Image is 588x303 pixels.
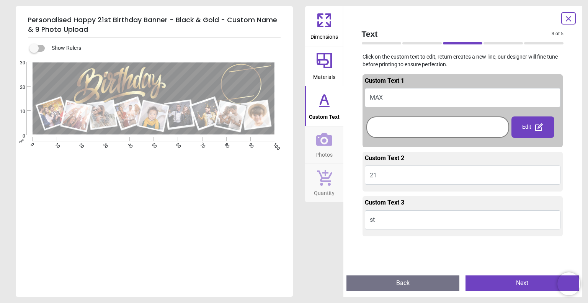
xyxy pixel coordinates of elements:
span: Custom Text 1 [365,77,404,84]
span: 10 [11,108,25,115]
p: Click on the custom text to edit, return creates a new line, our designer will fine tune before p... [356,53,570,68]
span: Dimensions [310,29,338,41]
button: Materials [305,46,343,86]
button: Photos [305,126,343,164]
span: Custom Text [309,110,340,121]
div: Show Rulers [34,44,293,53]
button: Back [346,275,460,291]
span: Text [362,28,552,39]
button: Dimensions [305,6,343,46]
h5: Personalised Happy 21st Birthday Banner - Black & Gold - Custom Name & 9 Photo Upload [28,12,281,38]
div: Edit [511,116,554,138]
span: Materials [313,70,335,81]
span: Photos [315,147,333,159]
iframe: Brevo live chat [557,272,580,295]
span: Custom Text 3 [365,199,404,206]
button: 21 [365,165,561,185]
span: Custom Text 2 [365,154,404,162]
span: 20 [11,84,25,91]
span: 3 of 5 [552,31,563,37]
button: Quantity [305,164,343,202]
span: 0 [11,133,25,139]
span: 30 [11,60,25,66]
button: Custom Text [305,86,343,126]
button: st [365,210,561,229]
button: MAX [365,88,561,107]
span: Quantity [314,186,335,197]
span: 21 [370,172,377,179]
button: Next [465,275,579,291]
